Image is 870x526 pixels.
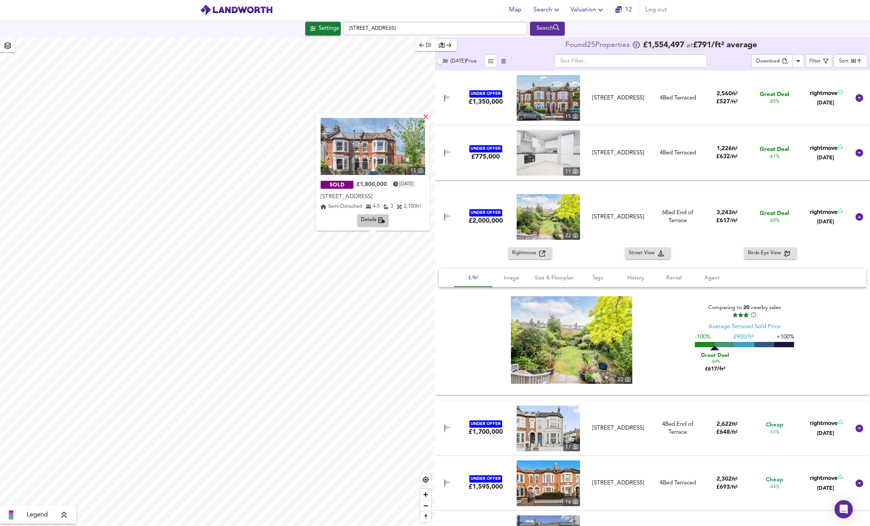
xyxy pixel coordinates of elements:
[435,186,870,247] div: UNDER OFFER£2,000,000 property thumbnail 22 [STREET_ADDRESS]6Bed End of Terrace3,243ft²£617/ft²Gr...
[530,22,565,35] div: Run Your Search
[732,422,738,427] span: ft²
[305,22,341,35] button: Settings
[506,5,524,15] span: Map
[530,22,565,35] button: Search
[769,99,780,105] span: -85%
[435,247,870,395] div: UNDER OFFER£2,000,000 property thumbnail 22 [STREET_ADDRESS]6Bed End of Terrace3,243ft²£617/ft²Gr...
[469,216,503,225] div: £2,000,000
[532,24,563,34] div: Search
[716,430,738,435] span: £ 648
[517,75,580,121] img: property thumbnail
[503,2,527,18] button: Map
[744,247,797,259] button: Birds-Eye View
[469,475,502,483] div: UNDER OFFER
[321,203,362,211] div: Semi-Detached
[716,218,738,224] span: £ 617
[615,5,632,15] a: 12
[517,194,580,240] a: property thumbnail 22
[533,5,561,15] span: Search
[716,99,738,105] span: £ 527
[400,180,413,188] time: Wednesday, October 16, 2024 at 1:00:00 AM
[809,154,843,162] div: [DATE]
[420,489,431,500] button: Zoom in
[730,99,738,104] span: / ft²
[643,42,684,49] span: £ 1,554,497
[361,216,385,225] span: Details
[855,212,864,221] svg: Show Details
[517,130,580,176] a: property thumbnail 11
[717,210,732,216] span: 3,243
[583,94,653,102] div: Foxbourne Road, London, SW17
[809,484,843,492] div: [DATE]
[855,148,864,157] svg: Show Details
[435,401,870,456] div: UNDER OFFER£1,700,000 property thumbnail 17 [STREET_ADDRESS]4Bed End of Terrace2,622ft²£648/ft²Ch...
[717,476,732,482] span: 2,302
[839,58,849,65] div: Sort
[748,249,784,258] span: Birds-Eye View
[321,118,425,175] a: property thumbnail 15
[701,351,729,359] span: Great Deal
[404,204,416,209] span: 2,100
[517,406,580,451] a: property thumbnail 17
[420,512,431,522] span: Reset bearing to north
[698,273,727,283] span: Agent
[344,22,527,35] input: Enter a location...
[583,213,653,221] div: Ritherdon Road, Balham, SW17
[321,118,425,175] img: property thumbnail
[809,99,843,107] div: [DATE]
[469,420,502,428] div: UNDER OFFER
[835,500,853,518] div: Open Intercom Messenger
[769,154,780,160] span: -61%
[356,181,387,189] div: £1,800,000
[469,145,502,152] div: UNDER OFFER
[717,146,732,152] span: 1,226
[855,424,864,433] svg: Show Details
[653,209,702,225] div: 6 Bed End of Terrace
[730,154,738,159] span: / ft²
[586,479,650,487] div: [STREET_ADDRESS]
[517,460,580,506] img: property thumbnail
[563,112,580,121] div: 15
[435,456,870,511] div: UNDER OFFER£1,595,000 property thumbnail 16 [STREET_ADDRESS]4Bed Terraced2,302ft²£693/ft²Cheap-44...
[730,430,738,435] span: / ft²
[583,149,653,157] div: Carminia Road, Balham, London, SW17 8AJ
[611,2,636,18] button: 12
[709,323,780,331] div: Average Terraced Sold Price
[469,98,503,106] div: £1,350,000
[469,90,502,98] div: UNDER OFFER
[855,479,864,488] svg: Show Details
[517,75,580,121] a: property thumbnail 15
[730,218,738,223] span: / ft²
[732,210,738,215] span: ft²
[716,484,738,490] span: £ 693
[469,428,503,436] div: £1,700,000
[743,305,749,310] span: 20
[469,209,502,216] div: UNDER OFFER
[469,483,503,491] div: £1,595,000
[716,154,738,160] span: £ 632
[563,498,580,506] div: 16
[583,273,612,283] span: Tags
[535,273,574,283] span: Size & Floorplan
[717,91,732,97] span: 2,560
[530,2,564,18] button: Search
[517,194,580,240] img: property thumbnail
[645,5,667,15] span: Log out
[717,422,732,427] span: 2,622
[809,218,843,226] div: [DATE]
[769,429,780,436] span: -53%
[511,296,632,384] img: property thumbnail
[420,474,431,485] button: Find my location
[621,273,650,283] span: History
[321,181,353,189] div: SOLD
[793,55,804,67] button: Download Results
[200,4,273,16] img: logo
[497,273,526,283] span: Image
[625,247,671,259] button: Street View
[435,71,870,125] div: UNDER OFFER£1,350,000 property thumbnail 15 [STREET_ADDRESS]4Bed Terraced2,560ft²£527/ft²Great De...
[806,55,832,67] button: Filter
[321,193,425,201] div: [STREET_ADDRESS]
[629,249,658,258] span: Street View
